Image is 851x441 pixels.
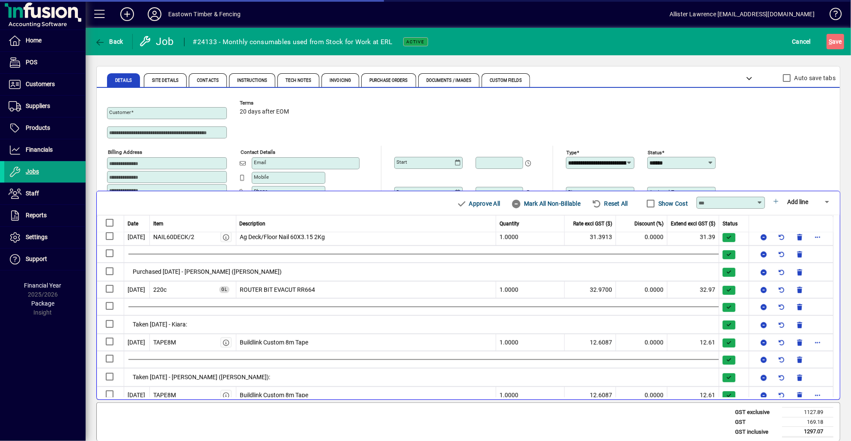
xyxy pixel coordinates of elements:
button: Profile [141,6,168,22]
label: Show Cost [657,199,688,208]
div: Eastown Timber & Fencing [168,7,241,21]
span: Contacts [197,78,219,83]
td: 0.0000 [616,387,667,404]
div: Taken [DATE] - [PERSON_NAME] ([PERSON_NAME]): [128,369,719,386]
span: Approve All [456,197,500,210]
span: Support [26,255,47,262]
td: 12.6087 [565,334,616,351]
span: Documents / Images [426,78,472,83]
mat-label: Status [648,150,662,156]
span: Date [128,220,138,228]
span: Purchases - Hardware [153,285,167,294]
a: Reports [4,205,86,226]
span: Custom Fields [490,78,521,83]
td: 32.97 [667,281,719,298]
button: Save [827,34,844,49]
a: Customers [4,74,86,95]
div: #24133 - Monthly consumables used from Stock for Work at ERL [193,35,393,49]
td: GST [731,417,782,427]
button: Back [92,34,125,49]
mat-label: Phone [254,188,268,194]
div: NAIL60DECK/2 [153,233,194,242]
td: 169.18 [782,417,833,427]
span: 20 days after EOM [240,108,289,115]
button: Cancel [790,34,813,49]
a: POS [4,52,86,73]
button: Mark All Non-Billable [508,196,584,211]
mat-label: Due [396,189,405,195]
span: Reset All [592,197,628,210]
td: 12.6087 [565,387,616,404]
mat-label: Type [566,150,577,156]
span: Package [31,300,54,307]
span: Financial Year [24,282,62,289]
td: 0.0000 [616,334,667,351]
mat-label: Mobile [254,174,269,180]
button: Approve All [453,196,503,211]
td: [DATE] [124,334,150,351]
td: 1.0000 [496,228,565,246]
a: Suppliers [4,96,86,117]
td: ROUTER BIT EVACUT RR664 [236,281,497,298]
td: GST inclusive [731,427,782,437]
div: Taken [DATE] - Kiara: [128,316,719,333]
span: Description [240,220,266,228]
span: ave [829,35,842,48]
td: 12.61 [667,334,719,351]
span: Details [115,78,132,83]
span: POS [26,59,37,66]
div: Job [139,35,176,48]
td: 1297.07 [782,427,833,437]
td: 1.0000 [496,334,565,351]
span: Discount (%) [634,220,664,228]
div: TAPE8M [153,391,176,400]
span: Financials [26,146,53,153]
app-page-header-button: Back [86,34,133,49]
div: Allister Lawrence [EMAIL_ADDRESS][DOMAIN_NAME] [669,7,815,21]
span: Suppliers [26,102,50,109]
span: Back [95,38,123,45]
span: GL [221,287,227,292]
span: Reports [26,212,47,219]
a: Financials [4,139,86,161]
td: 1.0000 [496,387,565,404]
span: Instructions [237,78,267,83]
span: Cancel [792,35,811,48]
mat-label: Start [396,159,407,165]
span: Tech Notes [286,78,311,83]
span: Customers [26,81,55,87]
span: Jobs [26,168,39,175]
button: More options [811,388,824,402]
span: Site Details [152,78,179,83]
td: Ag Deck/Floor Nail 60X3.15 2Kg [236,228,497,246]
a: Support [4,249,86,270]
td: [DATE] [124,281,150,298]
span: Add line [787,198,808,205]
td: Buildlink Custom 8m Tape [236,387,497,404]
td: 12.61 [667,387,719,404]
div: TAPE8M [153,338,176,347]
td: GST exclusive [731,408,782,417]
td: 0.0000 [616,228,667,246]
div: Reset [770,235,786,243]
td: 32.9700 [565,281,616,298]
span: Active [407,39,425,45]
mat-label: Assigned to [649,189,677,195]
a: Products [4,117,86,139]
div: Purchased [DATE] - [PERSON_NAME] ([PERSON_NAME]) [128,263,719,281]
a: Home [4,30,86,51]
a: Knowledge Base [823,2,840,30]
span: Rate excl GST ($) [573,220,612,228]
span: Quantity [500,220,519,228]
mat-label: Email [254,159,266,165]
td: Buildlink Custom 8m Tape [236,334,497,351]
span: Home [26,37,42,44]
span: Settings [26,234,48,240]
label: Auto save tabs [793,74,836,82]
td: 31.39 [667,228,719,246]
td: 0.0000 [616,281,667,298]
mat-label: Bin [568,189,575,195]
span: Purchase Orders [369,78,408,83]
td: 31.3913 [565,228,616,246]
td: 1.0000 [496,281,565,298]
